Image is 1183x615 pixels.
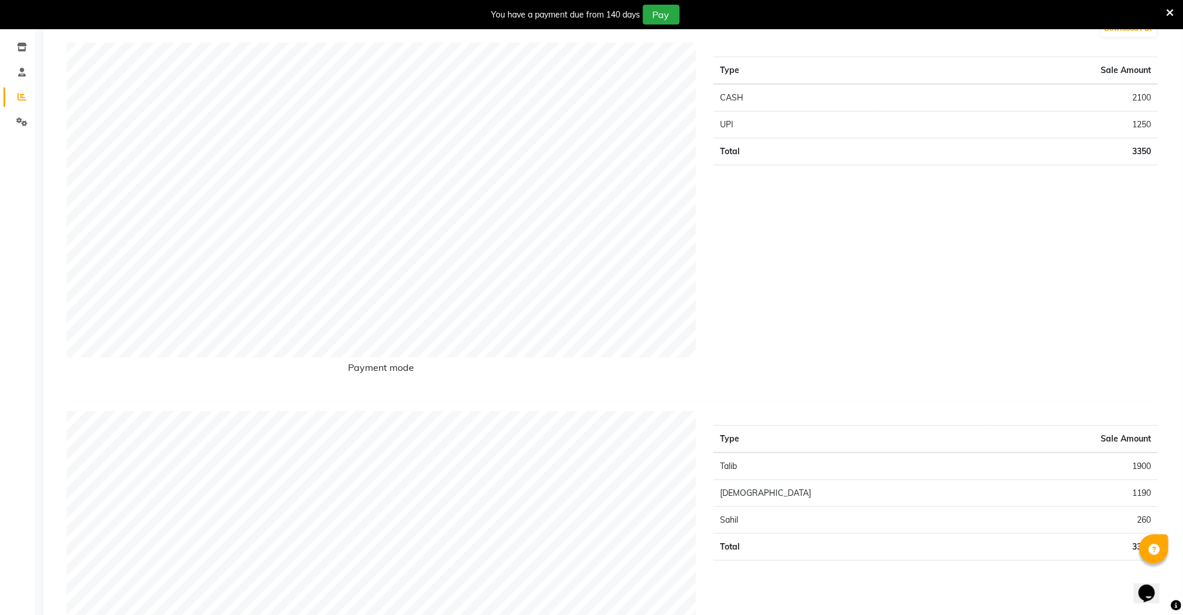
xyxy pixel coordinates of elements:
[67,362,696,378] h6: Payment mode
[714,84,877,112] td: CASH
[877,138,1158,165] td: 3350
[877,112,1158,138] td: 1250
[714,426,990,453] th: Type
[714,480,990,507] td: [DEMOGRAPHIC_DATA]
[877,57,1158,85] th: Sale Amount
[714,112,877,138] td: UPI
[492,9,641,21] div: You have a payment due from 140 days
[714,57,877,85] th: Type
[714,138,877,165] td: Total
[714,534,990,561] td: Total
[989,534,1158,561] td: 3350
[989,507,1158,534] td: 260
[877,84,1158,112] td: 2100
[1134,568,1171,603] iframe: chat widget
[714,507,990,534] td: Sahil
[989,426,1158,453] th: Sale Amount
[643,5,680,25] button: Pay
[989,480,1158,507] td: 1190
[989,453,1158,480] td: 1900
[714,453,990,480] td: Talib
